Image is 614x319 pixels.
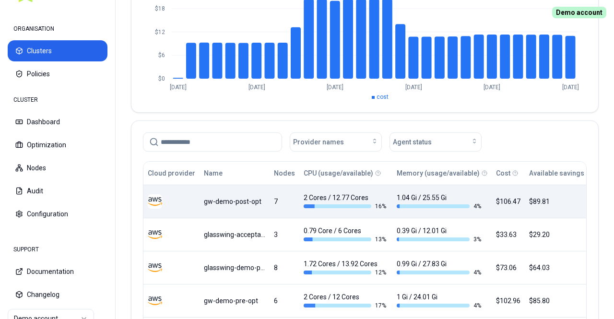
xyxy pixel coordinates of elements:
button: Configuration [8,203,107,224]
div: 4 % [397,269,481,276]
button: Provider names [290,132,382,152]
button: Changelog [8,284,107,305]
div: $89.81 [529,197,592,206]
div: $85.80 [529,296,592,306]
button: Available savings [529,164,584,183]
div: gw-demo-post-opt [204,197,265,206]
button: Documentation [8,261,107,282]
div: 6 [274,296,295,306]
div: 8 [274,263,295,272]
span: Provider names [293,137,344,147]
div: 2 Cores / 12 Cores [304,292,388,309]
div: CLUSTER [8,90,107,109]
tspan: [DATE] [405,84,422,91]
button: Nodes [274,164,295,183]
tspan: [DATE] [562,84,579,91]
div: glasswing-demo-pre-opt [204,263,265,272]
button: Audit [8,180,107,201]
tspan: $12 [155,29,165,35]
div: 0.79 Core / 6 Cores [304,226,388,243]
img: aws [148,260,162,275]
tspan: $0 [158,75,165,82]
div: $73.06 [496,263,520,272]
div: 0.99 Gi / 27.83 Gi [397,259,481,276]
tspan: $18 [155,5,165,12]
tspan: [DATE] [327,84,343,91]
div: 12 % [304,269,388,276]
div: $29.20 [529,230,592,239]
div: $102.96 [496,296,520,306]
div: 2 Cores / 12.77 Cores [304,193,388,210]
button: Cloud provider [148,164,195,183]
tspan: [DATE] [170,84,187,91]
div: 16 % [304,202,388,210]
button: Dashboard [8,111,107,132]
span: Demo account [552,7,606,18]
div: 1 Gi / 24.01 Gi [397,292,481,309]
button: Agent status [390,132,482,152]
span: cost [377,94,389,100]
div: $33.63 [496,230,520,239]
tspan: [DATE] [248,84,265,91]
span: Agent status [393,137,432,147]
div: 13 % [304,236,388,243]
div: 4 % [397,202,481,210]
div: 7 [274,197,295,206]
img: aws [148,227,162,242]
div: 0.39 Gi / 12.01 Gi [397,226,481,243]
button: Policies [8,63,107,84]
button: Memory (usage/available) [397,164,480,183]
div: 3 % [397,236,481,243]
tspan: [DATE] [484,84,500,91]
div: gw-demo-pre-opt [204,296,265,306]
div: 4 % [397,302,481,309]
div: glasswing-acceptance [204,230,265,239]
div: $64.03 [529,263,592,272]
div: 1.04 Gi / 25.55 Gi [397,193,481,210]
div: 17 % [304,302,388,309]
div: ORGANISATION [8,19,107,38]
button: CPU (usage/available) [304,164,373,183]
tspan: $6 [158,52,165,59]
button: Clusters [8,40,107,61]
div: SUPPORT [8,240,107,259]
button: Name [204,164,223,183]
img: aws [148,294,162,308]
div: 1.72 Cores / 13.92 Cores [304,259,388,276]
div: $106.47 [496,197,520,206]
div: 3 [274,230,295,239]
button: Optimization [8,134,107,155]
button: Nodes [8,157,107,178]
button: Cost [496,164,510,183]
img: aws [148,194,162,209]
